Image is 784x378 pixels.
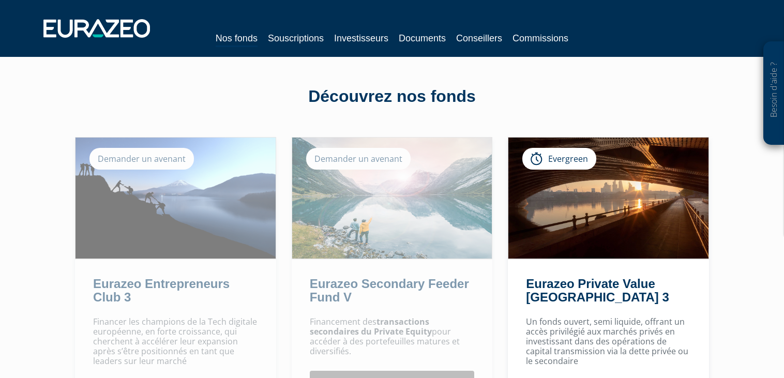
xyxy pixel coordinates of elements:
p: Financer les champions de la Tech digitale européenne, en forte croissance, qui cherchent à accél... [93,317,258,367]
a: Conseillers [456,31,502,46]
a: Investisseurs [334,31,388,46]
img: Eurazeo Entrepreneurs Club 3 [76,138,276,259]
a: Eurazeo Entrepreneurs Club 3 [93,277,230,304]
a: Commissions [512,31,568,46]
div: Demander un avenant [306,148,411,170]
div: Demander un avenant [89,148,194,170]
img: Eurazeo Secondary Feeder Fund V [292,138,492,259]
img: 1732889491-logotype_eurazeo_blanc_rvb.png [43,19,150,38]
a: Eurazeo Private Value [GEOGRAPHIC_DATA] 3 [526,277,669,304]
div: Découvrez nos fonds [97,85,687,109]
a: Nos fonds [216,31,258,47]
a: Eurazeo Secondary Feeder Fund V [310,277,469,304]
strong: transactions secondaires du Private Equity [310,316,432,337]
p: Financement des pour accéder à des portefeuilles matures et diversifiés. [310,317,475,357]
p: Besoin d'aide ? [768,47,780,140]
p: Un fonds ouvert, semi liquide, offrant un accès privilégié aux marchés privés en investissant dan... [526,317,691,367]
a: Documents [399,31,446,46]
a: Souscriptions [268,31,324,46]
div: Evergreen [522,148,596,170]
img: Eurazeo Private Value Europe 3 [508,138,708,259]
